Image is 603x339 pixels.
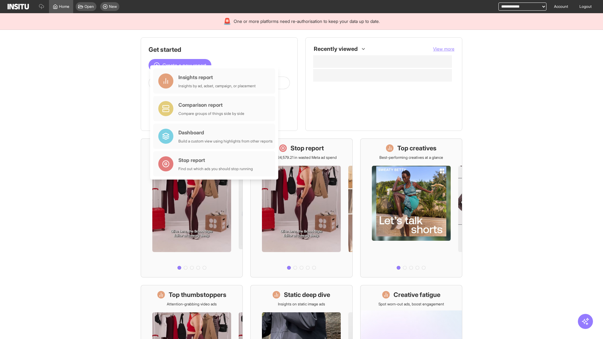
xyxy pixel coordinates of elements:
[397,144,437,153] h1: Top creatives
[149,45,290,54] h1: Get started
[149,59,211,72] button: Create a new report
[178,156,253,164] div: Stop report
[250,138,352,277] a: Stop reportSave £24,579.21 in wasted Meta ad spend
[167,302,217,307] p: Attention-grabbing video ads
[278,302,325,307] p: Insights on static image ads
[291,144,324,153] h1: Stop report
[379,155,443,160] p: Best-performing creatives at a glance
[162,62,206,69] span: Create a new report
[360,138,462,277] a: Top creativesBest-performing creatives at a glance
[59,4,69,9] span: Home
[8,4,29,9] img: Logo
[178,129,273,136] div: Dashboard
[84,4,94,9] span: Open
[178,139,273,144] div: Build a custom view using highlights from other reports
[433,46,454,52] button: View more
[223,17,231,26] div: 🚨
[178,166,253,171] div: Find out which ads you should stop running
[284,290,330,299] h1: Static deep dive
[234,18,380,24] span: One or more platforms need re-authorisation to keep your data up to date.
[266,155,337,160] p: Save £24,579.21 in wasted Meta ad spend
[178,73,256,81] div: Insights report
[178,83,256,89] div: Insights by ad, adset, campaign, or placement
[109,4,117,9] span: New
[178,111,244,116] div: Compare groups of things side by side
[178,101,244,109] div: Comparison report
[141,138,243,277] a: What's live nowSee all active ads instantly
[169,290,226,299] h1: Top thumbstoppers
